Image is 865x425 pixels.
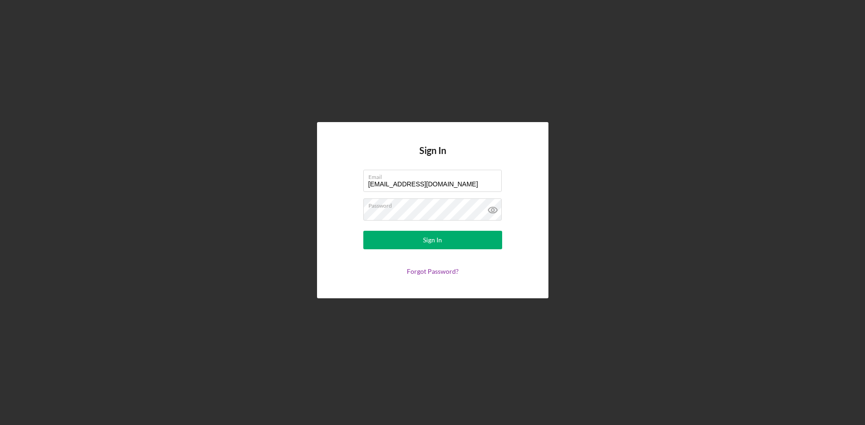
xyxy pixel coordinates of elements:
label: Password [368,199,502,209]
button: Sign In [363,231,502,249]
div: Sign In [423,231,442,249]
a: Forgot Password? [407,267,459,275]
label: Email [368,170,502,180]
h4: Sign In [419,145,446,170]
